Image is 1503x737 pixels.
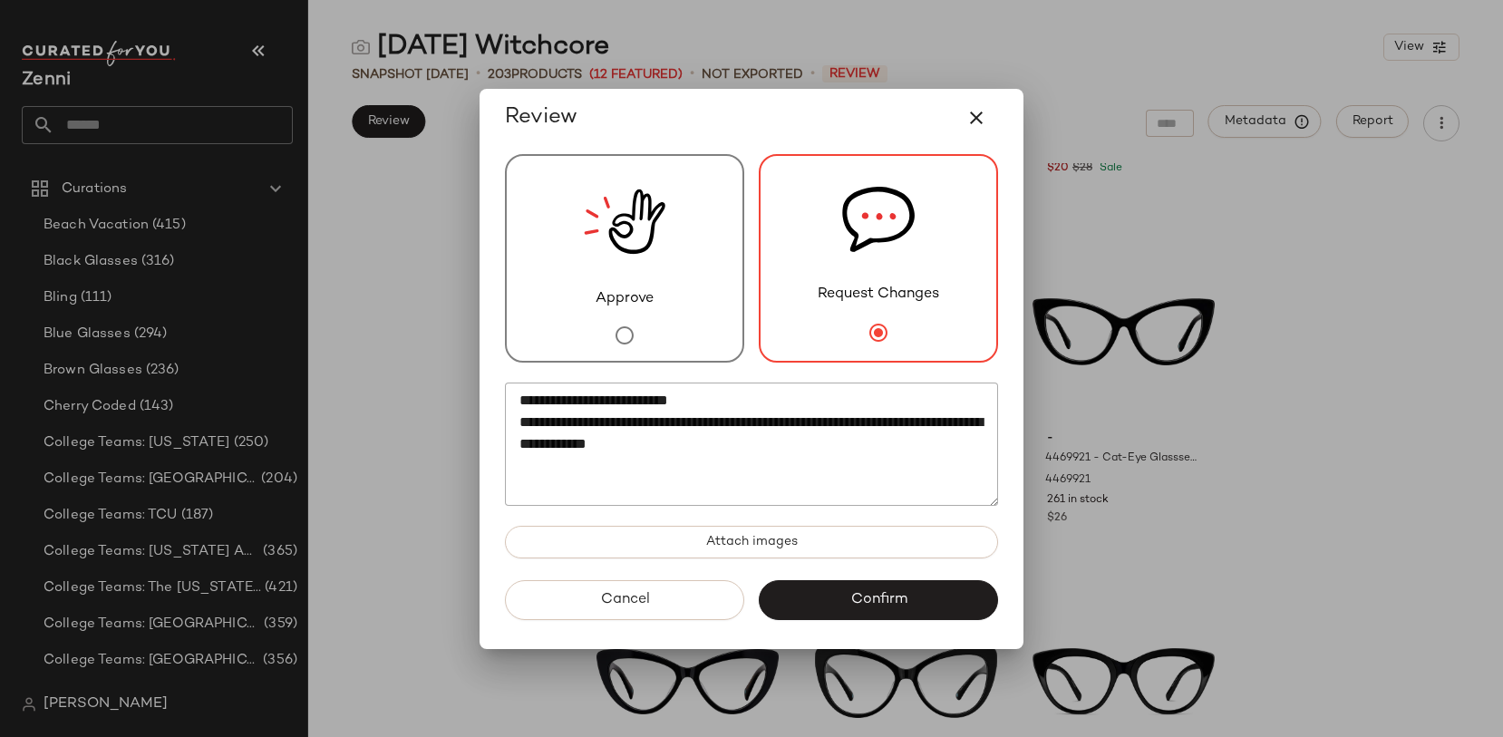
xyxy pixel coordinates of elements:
[505,580,744,620] button: Cancel
[584,156,665,288] img: review_new_snapshot.RGmwQ69l.svg
[505,103,577,132] span: Review
[842,156,915,284] img: svg%3e
[818,284,939,305] span: Request Changes
[599,591,649,608] span: Cancel
[505,526,998,558] button: Attach images
[759,580,998,620] button: Confirm
[849,591,907,608] span: Confirm
[705,535,798,549] span: Attach images
[596,288,654,310] span: Approve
